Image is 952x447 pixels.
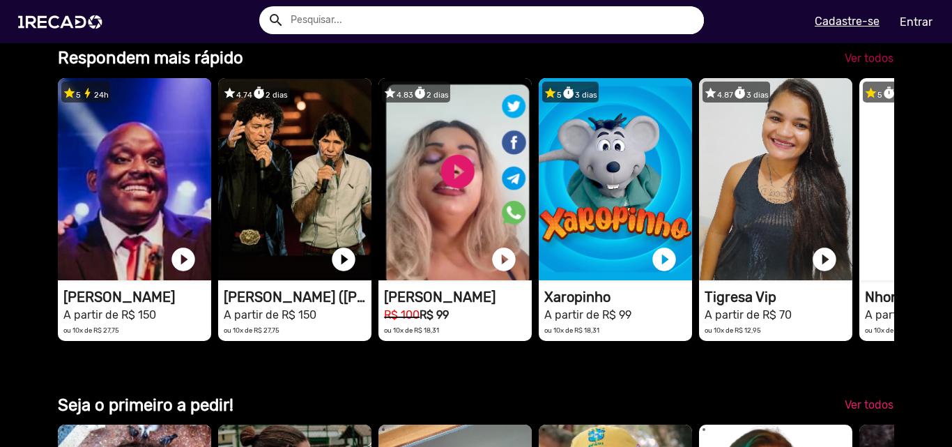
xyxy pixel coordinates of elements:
[63,326,119,334] small: ou 10x de R$ 27,75
[705,326,761,334] small: ou 10x de R$ 12,95
[891,10,942,34] a: Entrar
[384,326,439,334] small: ou 10x de R$ 18,31
[268,12,284,29] mat-icon: Example home icon
[815,15,880,28] u: Cadastre-se
[420,308,449,321] b: R$ 99
[705,289,852,305] h1: Tigresa Vip
[845,398,893,411] span: Ver todos
[263,7,287,31] button: Example home icon
[378,78,532,280] video: 1RECADO vídeos dedicados para fãs e empresas
[705,308,792,321] small: A partir de R$ 70
[845,52,893,65] span: Ver todos
[58,78,211,280] video: 1RECADO vídeos dedicados para fãs e empresas
[544,326,599,334] small: ou 10x de R$ 18,31
[63,289,211,305] h1: [PERSON_NAME]
[63,308,156,321] small: A partir de R$ 150
[490,245,518,273] a: play_circle_filled
[224,326,279,334] small: ou 10x de R$ 27,75
[811,245,838,273] a: play_circle_filled
[224,308,316,321] small: A partir de R$ 150
[224,289,371,305] h1: [PERSON_NAME] ([PERSON_NAME] & [PERSON_NAME])
[280,6,704,34] input: Pesquisar...
[169,245,197,273] a: play_circle_filled
[58,395,233,415] b: Seja o primeiro a pedir!
[865,326,921,334] small: ou 10x de R$ 27,75
[384,308,420,321] small: R$ 100
[539,78,692,280] video: 1RECADO vídeos dedicados para fãs e empresas
[544,308,631,321] small: A partir de R$ 99
[384,289,532,305] h1: [PERSON_NAME]
[330,245,358,273] a: play_circle_filled
[544,289,692,305] h1: Xaropinho
[699,78,852,280] video: 1RECADO vídeos dedicados para fãs e empresas
[58,48,243,68] b: Respondem mais rápido
[650,245,678,273] a: play_circle_filled
[218,78,371,280] video: 1RECADO vídeos dedicados para fãs e empresas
